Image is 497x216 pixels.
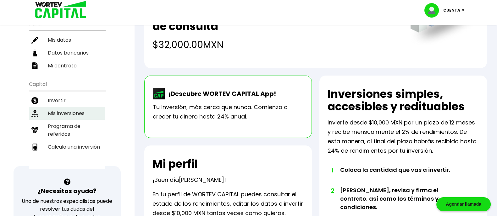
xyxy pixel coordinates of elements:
h2: Total de rendimientos recibidos en tu mes de consulta [152,8,398,33]
img: invertir-icon.b3b967d7.svg [31,97,38,104]
img: contrato-icon.f2db500c.svg [31,62,38,69]
h4: $32,000.00 MXN [152,38,398,52]
a: Invertir [29,94,105,107]
img: inversiones-icon.6695dc30.svg [31,110,38,117]
img: wortev-capital-app-icon [153,88,165,99]
span: [PERSON_NAME] [179,176,224,184]
p: Cuenta [443,6,460,15]
div: Agendar llamada [436,197,491,211]
a: Mis datos [29,34,105,46]
h3: ¿Necesitas ayuda? [37,187,97,196]
img: recomiendanos-icon.9b8e9327.svg [31,127,38,134]
img: datos-icon.10cf9172.svg [31,50,38,56]
p: Tu inversión, más cerca que nunca. Comienza a crecer tu dinero hasta 24% anual. [153,103,303,121]
h2: Inversiones simples, accesibles y redituables [328,88,479,113]
a: Mi contrato [29,59,105,72]
img: profile-image [424,3,443,18]
span: 1 [331,166,334,175]
a: Datos bancarios [29,46,105,59]
img: icon-down [460,9,469,11]
img: calculadora-icon.17d418c4.svg [31,144,38,150]
p: ¡Descubre WORTEV CAPITAL App! [165,89,276,98]
a: Mis inversiones [29,107,105,120]
a: Calcula una inversión [29,140,105,153]
ul: Perfil [29,17,105,72]
img: editar-icon.952d3147.svg [31,37,38,44]
a: Programa de referidos [29,120,105,140]
li: Coloca la cantidad que vas a invertir. [340,166,464,186]
p: Invierte desde $10,000 MXN por un plazo de 12 meses y recibe mensualmente el 2% de rendimientos. ... [328,118,479,155]
ul: Capital [29,77,105,169]
h2: Mi perfil [152,158,198,170]
p: ¡Buen día ! [152,175,226,185]
span: 2 [331,186,334,195]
